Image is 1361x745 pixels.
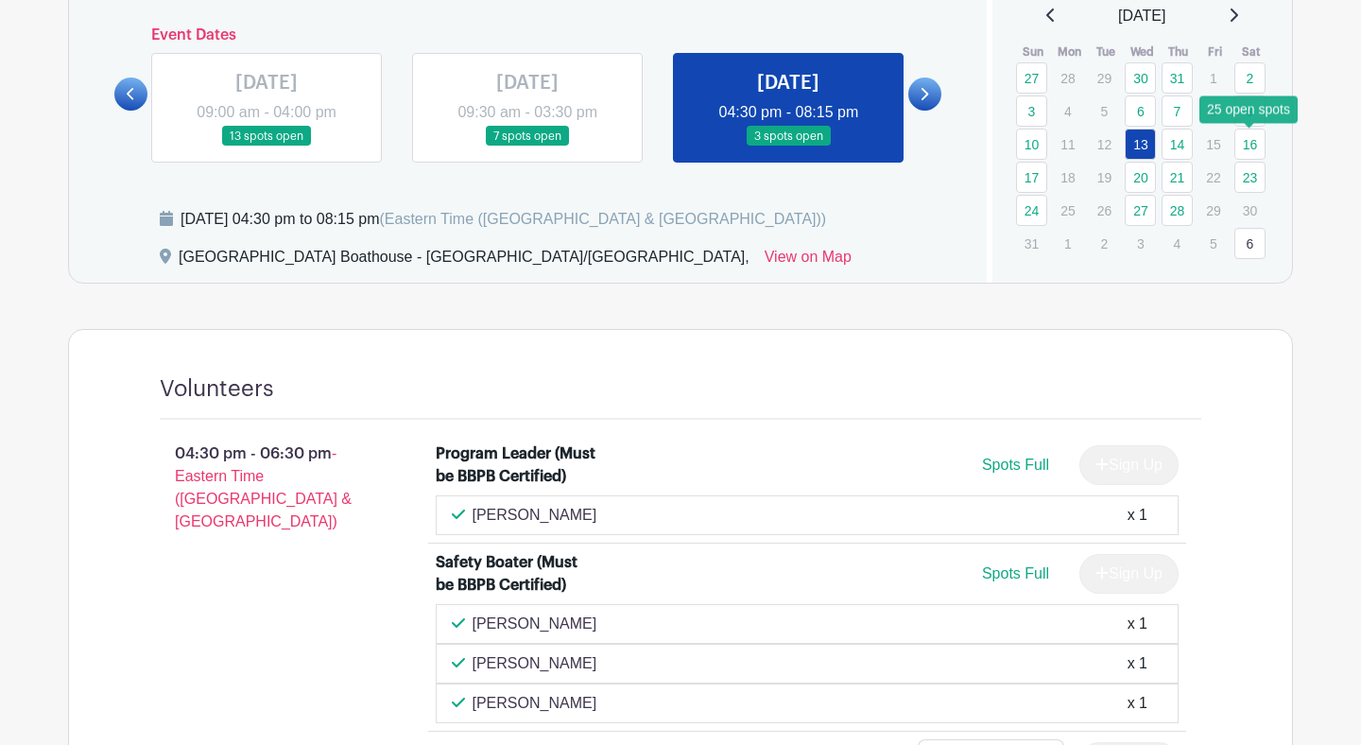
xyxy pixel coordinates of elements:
p: 2 [1089,229,1120,258]
p: 22 [1197,163,1229,192]
p: [PERSON_NAME] [473,692,597,715]
th: Thu [1161,43,1197,61]
a: 13 [1125,129,1156,160]
div: [DATE] 04:30 pm to 08:15 pm [181,208,826,231]
div: 25 open spots [1199,95,1298,123]
p: 30 [1234,196,1266,225]
h4: Volunteers [160,375,274,403]
div: Safety Boater (Must be BBPB Certified) [436,551,599,597]
a: 14 [1162,129,1193,160]
p: 15 [1197,130,1229,159]
a: 20 [1125,162,1156,193]
div: [GEOGRAPHIC_DATA] Boathouse - [GEOGRAPHIC_DATA]/[GEOGRAPHIC_DATA], [179,246,749,276]
a: 10 [1016,129,1047,160]
div: x 1 [1128,504,1147,527]
p: 19 [1089,163,1120,192]
a: 23 [1234,162,1266,193]
a: 31 [1162,62,1193,94]
span: - Eastern Time ([GEOGRAPHIC_DATA] & [GEOGRAPHIC_DATA]) [175,445,352,529]
a: 27 [1016,62,1047,94]
p: 31 [1016,229,1047,258]
p: 1 [1197,63,1229,93]
div: x 1 [1128,652,1147,675]
span: Spots Full [982,565,1049,581]
a: 30 [1125,62,1156,94]
p: 29 [1089,63,1120,93]
a: 21 [1162,162,1193,193]
p: [PERSON_NAME] [473,652,597,675]
th: Fri [1197,43,1233,61]
div: x 1 [1128,692,1147,715]
a: 6 [1125,95,1156,127]
p: 4 [1052,96,1083,126]
a: 3 [1016,95,1047,127]
p: 29 [1197,196,1229,225]
span: [DATE] [1118,5,1165,27]
h6: Event Dates [147,26,908,44]
th: Wed [1124,43,1161,61]
span: (Eastern Time ([GEOGRAPHIC_DATA] & [GEOGRAPHIC_DATA])) [379,211,826,227]
a: View on Map [765,246,852,276]
p: 8 [1197,96,1229,126]
p: 3 [1125,229,1156,258]
p: 4 [1162,229,1193,258]
p: [PERSON_NAME] [473,613,597,635]
a: 7 [1162,95,1193,127]
p: 11 [1052,130,1083,159]
p: 26 [1089,196,1120,225]
a: 6 [1234,228,1266,259]
a: 27 [1125,195,1156,226]
p: 12 [1089,130,1120,159]
p: 18 [1052,163,1083,192]
span: Spots Full [982,457,1049,473]
th: Mon [1051,43,1088,61]
p: 5 [1089,96,1120,126]
div: Program Leader (Must be BBPB Certified) [436,442,599,488]
th: Tue [1088,43,1125,61]
a: 16 [1234,129,1266,160]
p: 5 [1197,229,1229,258]
p: 25 [1052,196,1083,225]
a: 2 [1234,62,1266,94]
th: Sat [1233,43,1270,61]
p: 04:30 pm - 06:30 pm [129,435,405,541]
p: 28 [1052,63,1083,93]
th: Sun [1015,43,1052,61]
div: x 1 [1128,613,1147,635]
a: 24 [1016,195,1047,226]
p: 1 [1052,229,1083,258]
p: [PERSON_NAME] [473,504,597,527]
a: 28 [1162,195,1193,226]
a: 17 [1016,162,1047,193]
